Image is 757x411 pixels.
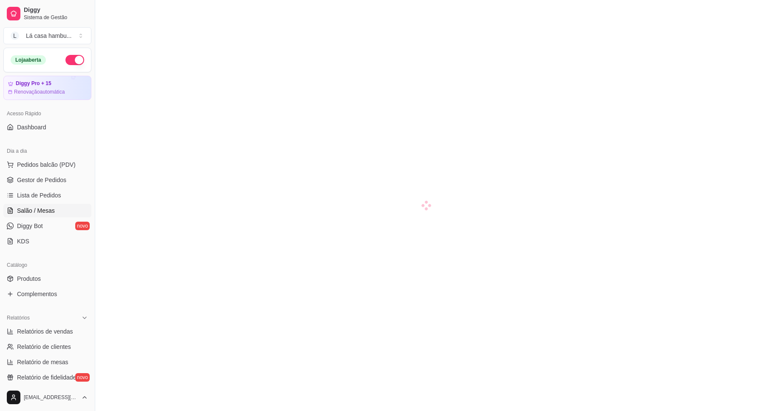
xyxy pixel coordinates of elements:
span: Dashboard [17,123,46,131]
a: Relatório de mesas [3,355,91,369]
a: DiggySistema de Gestão [3,3,91,24]
article: Renovação automática [14,88,65,95]
div: Catálogo [3,258,91,272]
span: L [11,31,19,40]
a: Diggy Pro + 15Renovaçãoautomática [3,76,91,100]
span: Diggy Bot [17,222,43,230]
button: Select a team [3,27,91,44]
article: Diggy Pro + 15 [16,80,51,87]
div: Dia a dia [3,144,91,158]
span: Salão / Mesas [17,206,55,215]
span: [EMAIL_ADDRESS][DOMAIN_NAME] [24,394,78,401]
span: Lista de Pedidos [17,191,61,200]
button: [EMAIL_ADDRESS][DOMAIN_NAME] [3,387,91,408]
span: Produtos [17,274,41,283]
a: Produtos [3,272,91,285]
span: Relatório de fidelidade [17,373,76,382]
span: Sistema de Gestão [24,14,88,21]
span: KDS [17,237,29,245]
a: Relatórios de vendas [3,325,91,338]
a: Dashboard [3,120,91,134]
a: Complementos [3,287,91,301]
span: Relatório de mesas [17,358,68,366]
a: KDS [3,234,91,248]
span: Gestor de Pedidos [17,176,66,184]
a: Diggy Botnovo [3,219,91,233]
a: Gestor de Pedidos [3,173,91,187]
div: Loja aberta [11,55,46,65]
button: Alterar Status [65,55,84,65]
span: Relatórios [7,314,30,321]
span: Diggy [24,6,88,14]
a: Relatório de clientes [3,340,91,354]
a: Lista de Pedidos [3,188,91,202]
span: Complementos [17,290,57,298]
a: Salão / Mesas [3,204,91,217]
a: Relatório de fidelidadenovo [3,371,91,384]
span: Relatórios de vendas [17,327,73,336]
button: Pedidos balcão (PDV) [3,158,91,171]
div: Lá casa hambu ... [26,31,71,40]
div: Acesso Rápido [3,107,91,120]
span: Pedidos balcão (PDV) [17,160,76,169]
span: Relatório de clientes [17,342,71,351]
